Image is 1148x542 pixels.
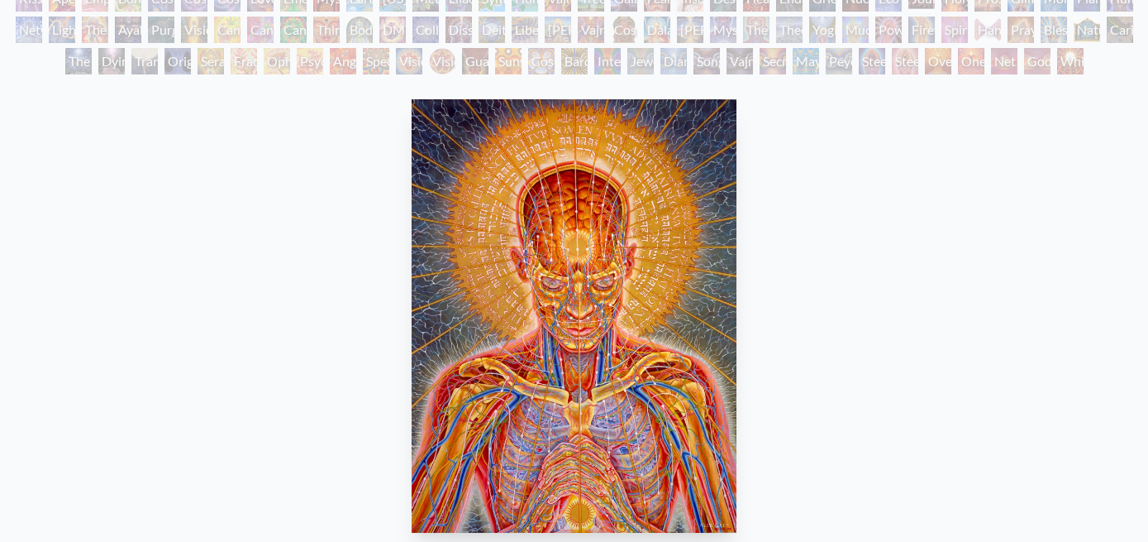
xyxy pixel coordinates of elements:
[958,48,984,74] div: One
[594,48,621,74] div: Interbeing
[65,48,92,74] div: The Soul Finds It's Way
[512,17,538,43] div: Liberation Through Seeing
[396,48,422,74] div: Vision Crystal
[710,17,736,43] div: Mystic Eye
[16,17,42,43] div: Networks
[842,17,869,43] div: Mudra
[627,48,654,74] div: Jewel Being
[429,48,455,74] div: Vision Crystal Tondo
[561,48,588,74] div: Bardo Being
[875,17,902,43] div: Power to the Peaceful
[726,48,753,74] div: Vajra Being
[644,17,670,43] div: Dalai Lama
[131,48,158,74] div: Transfiguration
[280,17,307,43] div: Cannabacchus
[1007,17,1034,43] div: Praying Hands
[974,17,1001,43] div: Hands that See
[925,48,951,74] div: Oversoul
[578,17,604,43] div: Vajra Guru
[677,17,703,43] div: [PERSON_NAME]
[247,17,274,43] div: Cannabis Sutra
[693,48,720,74] div: Song of Vajra Being
[545,17,571,43] div: [PERSON_NAME]
[346,17,373,43] div: Body/Mind as a Vibratory Field of Energy
[462,48,488,74] div: Guardian of Infinite Vision
[313,17,340,43] div: Third Eye Tears of Joy
[892,48,918,74] div: Steeplehead 2
[330,48,356,74] div: Angel Skin
[98,48,125,74] div: Dying
[1024,48,1050,74] div: Godself
[826,48,852,74] div: Peyote Being
[991,48,1017,74] div: Net of Being
[660,48,687,74] div: Diamond Being
[528,48,555,74] div: Cosmic Elf
[49,17,75,43] div: Lightworker
[82,17,108,43] div: The Shulgins and their Alchemical Angels
[231,48,257,74] div: Fractal Eyes
[611,17,637,43] div: Cosmic [DEMOGRAPHIC_DATA]
[809,17,836,43] div: Yogi & the Möbius Sphere
[859,48,885,74] div: Steeplehead 1
[908,17,935,43] div: Firewalking
[264,48,290,74] div: Ophanic Eyelash
[479,17,505,43] div: Deities & Demons Drinking from the Milky Pool
[115,17,141,43] div: Ayahuasca Visitation
[412,17,439,43] div: Collective Vision
[363,48,389,74] div: Spectral Lotus
[214,17,241,43] div: Cannabis Mudra
[379,17,406,43] div: DMT - The Spirit Molecule
[164,48,191,74] div: Original Face
[760,48,786,74] div: Secret Writing Being
[1074,17,1100,43] div: Nature of Mind
[776,17,803,43] div: Theologue
[198,48,224,74] div: Seraphic Transport Docking on the Third Eye
[1057,48,1084,74] div: White Light
[412,99,736,533] img: Praying-1984-Alex-Grey-watermarked.jpg
[297,48,323,74] div: Psychomicrograph of a Fractal Paisley Cherub Feather Tip
[445,17,472,43] div: Dissectional Art for Tool's Lateralus CD
[743,17,769,43] div: The Seer
[1041,17,1067,43] div: Blessing Hand
[793,48,819,74] div: Mayan Being
[495,48,522,74] div: Sunyata
[1107,17,1133,43] div: Caring
[181,17,207,43] div: Vision Tree
[941,17,968,43] div: Spirit Animates the Flesh
[148,17,174,43] div: Purging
